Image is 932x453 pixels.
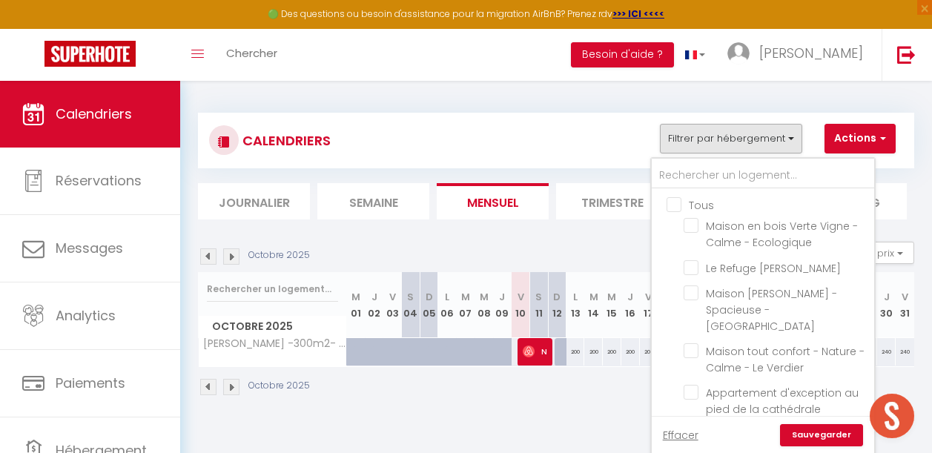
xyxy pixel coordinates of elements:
abbr: M [589,290,598,304]
p: Octobre 2025 [248,248,310,262]
th: 03 [383,272,402,338]
button: Besoin d'aide ? [571,42,674,67]
th: 17 [640,272,658,338]
abbr: V [389,290,396,304]
th: 11 [529,272,548,338]
abbr: J [499,290,505,304]
span: Calendriers [56,105,132,123]
img: ... [727,42,750,65]
th: 06 [438,272,457,338]
span: Octobre 2025 [199,316,346,337]
button: Filtrer par hébergement [660,124,802,153]
abbr: V [518,290,524,304]
th: 14 [584,272,603,338]
a: Chercher [215,29,288,81]
abbr: D [426,290,433,304]
abbr: M [607,290,616,304]
th: 31 [896,272,914,338]
abbr: D [553,290,561,304]
abbr: V [902,290,908,304]
th: 04 [402,272,420,338]
span: [PERSON_NAME] [759,44,863,62]
th: 15 [603,272,621,338]
th: 12 [548,272,566,338]
li: Mensuel [437,183,549,219]
th: 05 [420,272,438,338]
li: Journalier [198,183,310,219]
div: 200 [621,338,640,366]
abbr: M [461,290,470,304]
abbr: S [535,290,542,304]
span: Analytics [56,306,116,325]
img: logout [897,45,916,64]
th: 13 [566,272,585,338]
span: [PERSON_NAME] -300m2- [GEOGRAPHIC_DATA] [201,338,349,349]
span: Réservations [56,171,142,190]
th: 07 [457,272,475,338]
button: Actions [824,124,896,153]
span: Messages [56,239,123,257]
div: 200 [584,338,603,366]
th: 30 [877,272,896,338]
p: Octobre 2025 [248,379,310,393]
div: 240 [877,338,896,366]
div: 240 [896,338,914,366]
input: Rechercher un logement... [207,276,338,302]
abbr: L [445,290,449,304]
th: 09 [493,272,512,338]
a: >>> ICI <<<< [612,7,664,20]
span: Maison en bois Verte Vigne - Calme - Ecologique [706,219,858,250]
th: 10 [512,272,530,338]
div: 200 [603,338,621,366]
span: Maison tout confort - Nature - Calme - Le Verdier [706,344,865,375]
h3: CALENDRIERS [239,124,331,157]
th: 01 [347,272,366,338]
a: Sauvegarder [780,424,863,446]
abbr: J [884,290,890,304]
li: Trimestre [556,183,668,219]
div: 200 [566,338,585,366]
th: 16 [621,272,640,338]
input: Rechercher un logement... [652,162,874,189]
th: 08 [475,272,493,338]
img: Super Booking [44,41,136,67]
abbr: M [351,290,360,304]
abbr: J [627,290,633,304]
th: 02 [365,272,383,338]
span: Chercher [226,45,277,61]
a: Effacer [663,427,698,443]
abbr: V [645,290,652,304]
span: Paiements [56,374,125,392]
abbr: M [480,290,489,304]
div: 200 [640,338,658,366]
span: Non merci Soum [523,337,546,366]
li: Semaine [317,183,429,219]
abbr: J [371,290,377,304]
span: Appartement d'exception au pied de la cathédrale [706,386,859,417]
abbr: S [407,290,414,304]
a: ... [PERSON_NAME] [716,29,882,81]
div: Open chat [870,394,914,438]
span: Maison [PERSON_NAME] - Spacieuse - [GEOGRAPHIC_DATA] [706,286,837,334]
abbr: L [573,290,578,304]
